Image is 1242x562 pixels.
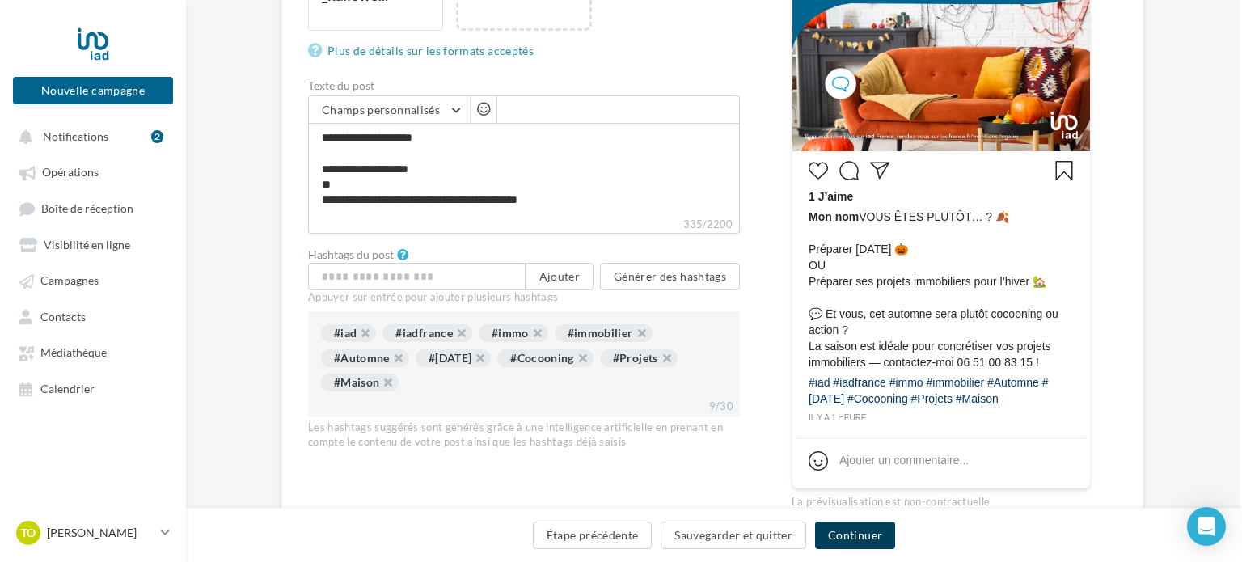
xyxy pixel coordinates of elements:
a: Médiathèque [10,337,176,366]
div: 9/30 [703,396,740,417]
svg: Enregistrer [1054,161,1074,180]
div: #Maison [321,374,399,391]
div: #immo [479,324,548,342]
div: #Automne [321,349,409,367]
span: Boîte de réception [41,201,133,215]
span: Notifications [43,129,108,143]
div: #iadfrance [382,324,472,342]
div: La prévisualisation est non-contractuelle [792,488,1091,509]
span: VOUS ÊTES PLUTÔT… ? 🍂 Préparer [DATE] 🎃 OU Préparer ses projets immobiliers pour l’hiver 🏡 💬 Et v... [809,209,1074,370]
div: 2 [151,130,163,143]
svg: J’aime [809,161,828,180]
p: [PERSON_NAME] [47,525,154,541]
div: #immobilier [555,324,653,342]
label: 335/2200 [308,216,740,234]
div: #Cocooning [497,349,594,367]
div: #iad #iadfrance #immo #immobilier #Automne #[DATE] #Cocooning #Projets #Maison [809,374,1074,411]
label: Hashtags du post [308,249,394,260]
div: Les hashtags suggérés sont générés grâce à une intelligence artificielle en prenant en compte le ... [308,420,740,450]
button: Nouvelle campagne [13,77,173,104]
svg: Commenter [839,161,859,180]
div: Ajouter un commentaire... [839,452,969,468]
div: Open Intercom Messenger [1187,507,1226,546]
svg: Partager la publication [870,161,889,180]
a: Calendrier [10,374,176,403]
span: Opérations [42,166,99,180]
a: Contacts [10,302,176,331]
div: il y a 1 heure [809,411,1074,425]
button: Notifications 2 [10,121,170,150]
span: Visibilité en ligne [44,238,130,251]
a: Plus de détails sur les formats acceptés [308,41,540,61]
span: Médiathèque [40,346,107,360]
a: Visibilité en ligne [10,230,176,259]
button: Générer des hashtags [600,263,740,290]
button: Continuer [815,522,895,549]
a: Opérations [10,157,176,186]
div: 1 J’aime [809,188,1074,209]
div: #Projets [600,349,678,367]
button: Étape précédente [533,522,653,549]
label: Texte du post [308,80,740,91]
button: Ajouter [526,263,594,290]
span: To [21,525,36,541]
a: Campagnes [10,265,176,294]
span: Campagnes [40,274,99,288]
span: Champs personnalisés [322,103,440,116]
a: To [PERSON_NAME] [13,518,173,548]
span: Mon nom [809,210,859,223]
div: #iad [321,324,376,342]
a: Boîte de réception [10,193,176,223]
span: Calendrier [40,382,95,395]
svg: Emoji [809,451,828,471]
span: Contacts [40,310,86,323]
div: Appuyer sur entrée pour ajouter plusieurs hashtags [308,290,740,305]
button: Sauvegarder et quitter [661,522,806,549]
button: Champs personnalisés [309,96,470,124]
div: #[DATE] [416,349,491,367]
